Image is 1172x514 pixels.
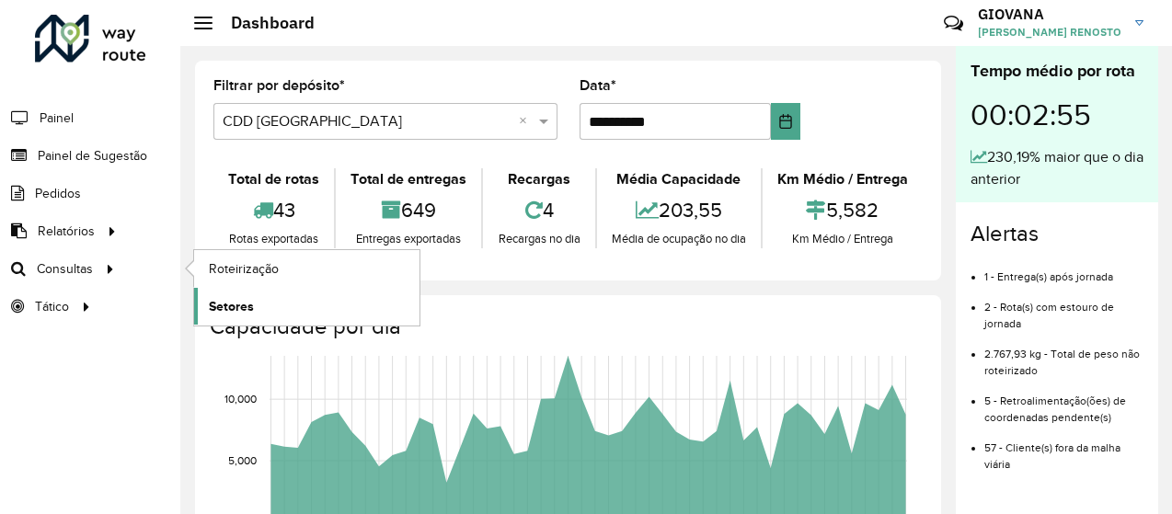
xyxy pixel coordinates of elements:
div: 230,19% maior que o dia anterior [971,146,1143,190]
span: [PERSON_NAME] RENOSTO [978,24,1121,40]
span: Setores [209,297,254,316]
button: Choose Date [771,103,800,140]
span: Consultas [37,259,93,279]
div: Tempo médio por rota [971,59,1143,84]
a: Roteirização [194,250,419,287]
text: 10,000 [224,393,257,405]
div: Recargas no dia [488,230,590,248]
div: 43 [218,190,329,230]
li: 57 - Cliente(s) fora da malha viária [984,426,1143,473]
div: Total de rotas [218,168,329,190]
text: 5,000 [228,454,257,466]
a: Setores [194,288,419,325]
div: Média de ocupação no dia [602,230,756,248]
div: 649 [340,190,477,230]
h4: Capacidade por dia [210,314,923,340]
label: Filtrar por depósito [213,74,345,97]
span: Tático [35,297,69,316]
div: 203,55 [602,190,756,230]
h3: GIOVANA [978,6,1121,23]
div: Entregas exportadas [340,230,477,248]
li: 2.767,93 kg - Total de peso não roteirizado [984,332,1143,379]
span: Painel [40,109,74,128]
div: 5,582 [767,190,918,230]
span: Relatórios [38,222,95,241]
div: Rotas exportadas [218,230,329,248]
div: 4 [488,190,590,230]
li: 2 - Rota(s) com estouro de jornada [984,285,1143,332]
li: 5 - Retroalimentação(ões) de coordenadas pendente(s) [984,379,1143,426]
span: Roteirização [209,259,279,279]
div: Total de entregas [340,168,477,190]
h2: Dashboard [213,13,315,33]
h4: Alertas [971,221,1143,247]
div: 00:02:55 [971,84,1143,146]
span: Clear all [519,110,534,132]
span: Painel de Sugestão [38,146,147,166]
label: Data [580,74,616,97]
li: 1 - Entrega(s) após jornada [984,255,1143,285]
div: Média Capacidade [602,168,756,190]
a: Contato Rápido [934,4,973,43]
div: Km Médio / Entrega [767,230,918,248]
div: Km Médio / Entrega [767,168,918,190]
div: Recargas [488,168,590,190]
span: Pedidos [35,184,81,203]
